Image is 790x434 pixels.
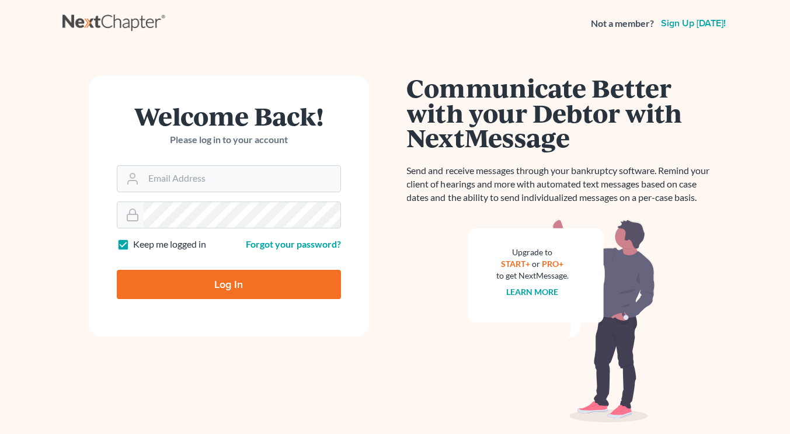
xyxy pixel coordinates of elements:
div: to get NextMessage. [496,270,569,282]
a: PRO+ [542,259,563,269]
p: Please log in to your account [117,133,341,147]
a: START+ [501,259,530,269]
input: Log In [117,270,341,299]
img: nextmessage_bg-59042aed3d76b12b5cd301f8e5b87938c9018125f34e5fa2b7a6b67550977c72.svg [468,218,655,423]
strong: Not a member? [591,17,654,30]
h1: Communicate Better with your Debtor with NextMessage [407,75,716,150]
p: Send and receive messages through your bankruptcy software. Remind your client of hearings and mo... [407,164,716,204]
h1: Welcome Back! [117,103,341,129]
label: Keep me logged in [133,238,206,251]
span: or [532,259,540,269]
a: Sign up [DATE]! [659,19,728,28]
input: Email Address [144,166,340,192]
a: Forgot your password? [246,238,341,249]
div: Upgrade to [496,246,569,258]
a: Learn more [506,287,558,297]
